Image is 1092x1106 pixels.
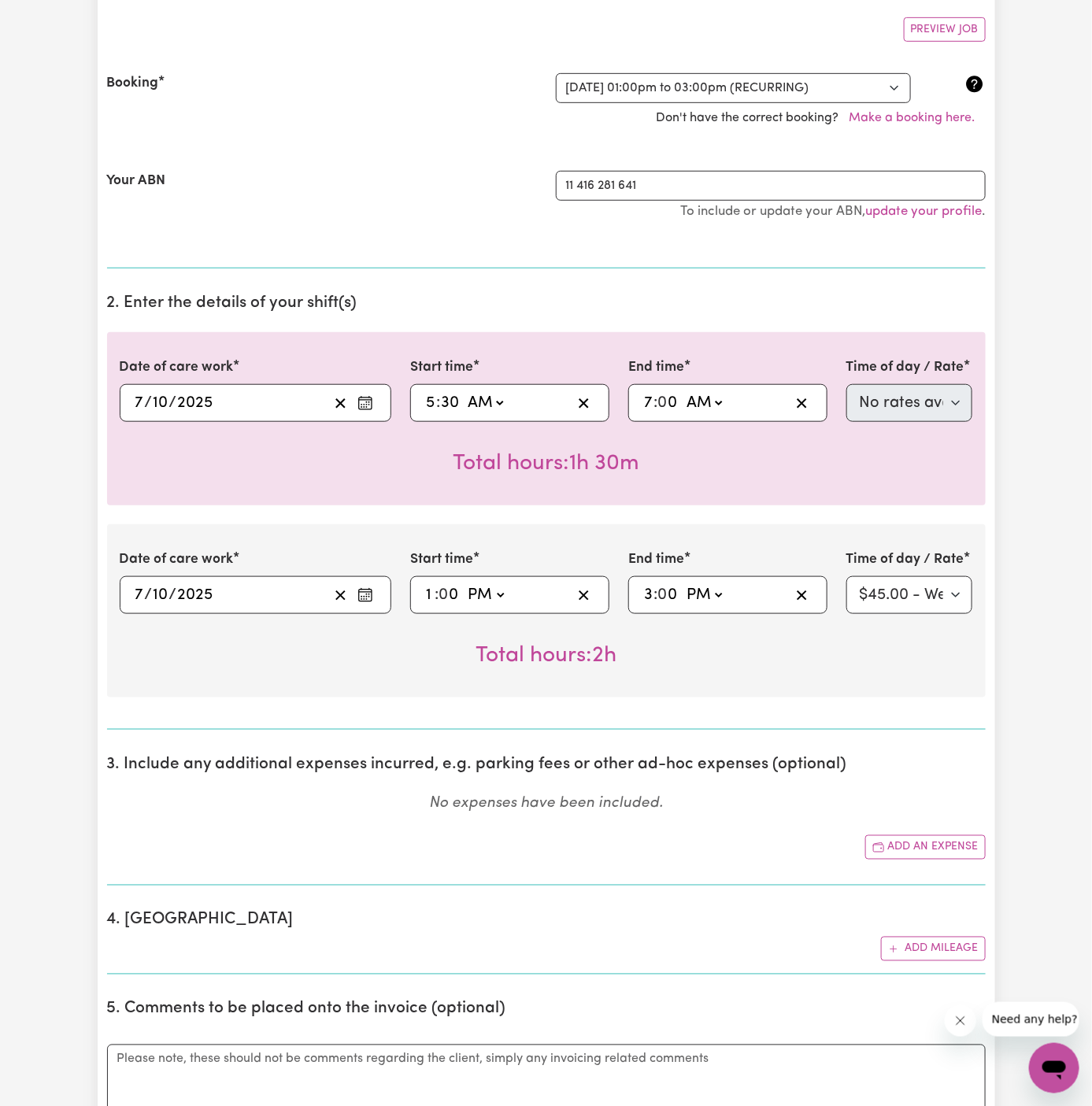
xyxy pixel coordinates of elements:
[120,357,234,378] label: Date of care work
[410,549,473,570] label: Start time
[435,586,439,604] span: :
[439,587,449,603] span: 0
[328,391,353,415] button: Clear date
[643,391,653,415] input: --
[846,549,964,570] label: Time of day / Rate
[904,17,986,42] button: Preview Job
[177,583,214,607] input: ----
[657,112,986,124] span: Don't have the correct booking?
[839,103,986,133] button: Make a booking here.
[107,171,166,191] label: Your ABN
[145,586,153,604] span: /
[177,391,214,415] input: ----
[169,586,177,604] span: /
[429,797,663,812] em: No expenses have been included.
[440,391,460,415] input: --
[881,937,986,961] button: Add mileage
[353,391,378,415] button: Enter the date of care work
[169,394,177,412] span: /
[425,391,436,415] input: --
[440,583,461,607] input: --
[135,391,145,415] input: --
[658,391,679,415] input: --
[410,357,473,378] label: Start time
[425,583,435,607] input: --
[658,583,679,607] input: --
[846,357,964,378] label: Time of day / Rate
[353,583,378,607] button: Enter the date of care work
[107,755,986,775] h2: 3. Include any additional expenses incurred, e.g. parking fees or other ad-hoc expenses (optional)
[153,391,169,415] input: --
[657,587,667,603] span: 0
[476,645,616,667] span: Total hours worked: 2 hours
[436,394,440,412] span: :
[983,1002,1079,1037] iframe: Message from company
[107,73,159,94] label: Booking
[107,294,986,313] h2: 2. Enter the details of your shift(s)
[865,835,986,860] button: Add another expense
[453,453,639,475] span: Total hours worked: 1 hour 30 minutes
[866,205,983,218] a: update your profile
[153,583,169,607] input: --
[681,205,986,218] small: To include or update your ABN, .
[1029,1043,1079,1093] iframe: Button to launch messaging window
[945,1005,976,1037] iframe: Close message
[643,583,653,607] input: --
[653,586,657,604] span: :
[657,395,667,411] span: 0
[628,357,684,378] label: End time
[653,394,657,412] span: :
[107,911,986,930] h2: 4. [GEOGRAPHIC_DATA]
[107,1000,986,1019] h2: 5. Comments to be placed onto the invoice (optional)
[120,549,234,570] label: Date of care work
[145,394,153,412] span: /
[135,583,145,607] input: --
[328,583,353,607] button: Clear date
[628,549,684,570] label: End time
